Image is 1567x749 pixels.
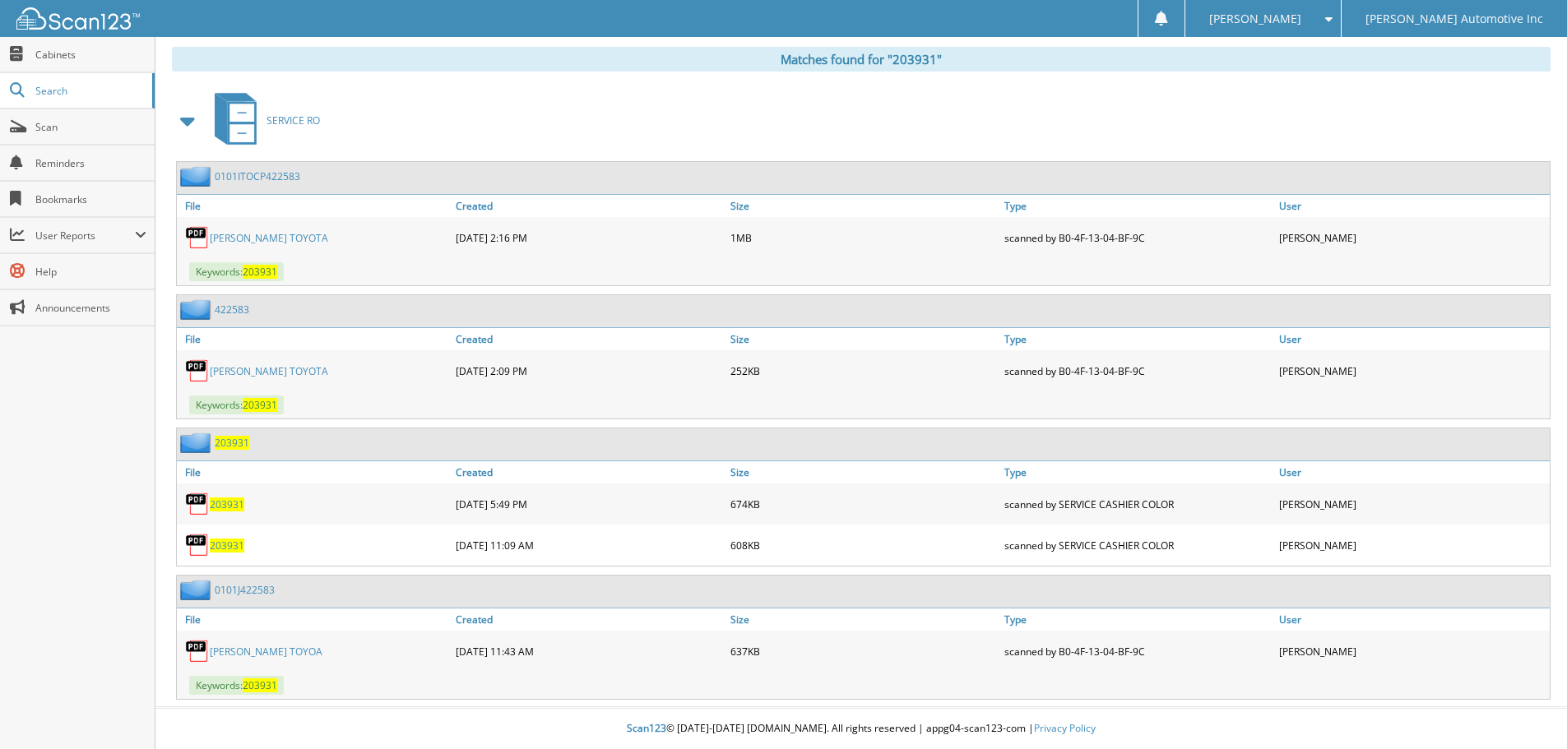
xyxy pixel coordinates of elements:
a: User [1275,461,1550,483]
a: [PERSON_NAME] TOYOTA [210,231,328,245]
span: Bookmarks [35,192,146,206]
a: File [177,608,452,631]
span: User Reports [35,229,135,243]
img: folder2.png [180,580,215,600]
a: File [177,195,452,217]
div: 637KB [726,635,1001,668]
a: Privacy Policy [1034,721,1096,735]
div: scanned by SERVICE CASHIER COLOR [1000,529,1275,562]
a: Created [452,461,726,483]
span: Reminders [35,156,146,170]
a: Created [452,195,726,217]
div: scanned by B0-4F-13-04-BF-9C [1000,221,1275,254]
div: © [DATE]-[DATE] [DOMAIN_NAME]. All rights reserved | appg04-scan123-com | [155,709,1567,749]
div: [PERSON_NAME] [1275,221,1550,254]
a: Size [726,328,1001,350]
div: [DATE] 11:09 AM [452,529,726,562]
span: [PERSON_NAME] Automotive Inc [1365,14,1543,24]
div: 608KB [726,529,1001,562]
div: Matches found for "203931" [172,47,1551,72]
div: [DATE] 5:49 PM [452,488,726,520]
span: 203931 [243,265,277,279]
span: Announcements [35,301,146,315]
a: 0101ITOCP422583 [215,169,300,183]
div: 252KB [726,354,1001,387]
span: SERVICE RO [267,113,320,127]
a: User [1275,608,1550,631]
a: Size [726,195,1001,217]
span: Scan123 [627,721,666,735]
div: scanned by B0-4F-13-04-BF-9C [1000,635,1275,668]
span: 203931 [243,398,277,412]
a: Size [726,461,1001,483]
a: Type [1000,461,1275,483]
div: [PERSON_NAME] [1275,529,1550,562]
a: File [177,328,452,350]
span: Scan [35,120,146,134]
a: Type [1000,328,1275,350]
span: Keywords: [189,395,284,414]
a: User [1275,328,1550,350]
a: 203931 [210,497,244,511]
span: [PERSON_NAME] [1209,14,1301,24]
img: PDF.png [185,492,210,516]
span: 203931 [243,678,277,692]
span: Keywords: [189,262,284,281]
div: [DATE] 2:16 PM [452,221,726,254]
span: Help [35,265,146,279]
a: 203931 [210,539,244,553]
div: 674KB [726,488,1001,520]
a: Size [726,608,1001,631]
iframe: Chat Widget [1485,670,1567,749]
span: Keywords: [189,676,284,695]
div: [DATE] 11:43 AM [452,635,726,668]
img: folder2.png [180,299,215,320]
img: PDF.png [185,533,210,557]
img: PDF.png [185,639,210,663]
div: [PERSON_NAME] [1275,635,1550,668]
a: Type [1000,608,1275,631]
img: PDF.png [185,358,210,383]
a: User [1275,195,1550,217]
a: SERVICE RO [205,88,320,153]
a: File [177,461,452,483]
img: folder2.png [180,166,215,187]
a: [PERSON_NAME] TOYOTA [210,364,328,378]
a: Created [452,328,726,350]
span: Search [35,84,144,98]
a: 203931 [215,436,249,450]
div: scanned by SERVICE CASHIER COLOR [1000,488,1275,520]
a: [PERSON_NAME] TOYOA [210,645,322,659]
a: 422583 [215,303,249,317]
a: 0101J422583 [215,583,275,597]
img: folder2.png [180,432,215,453]
div: scanned by B0-4F-13-04-BF-9C [1000,354,1275,387]
div: [PERSON_NAME] [1275,488,1550,520]
div: 1MB [726,221,1001,254]
div: [DATE] 2:09 PM [452,354,726,387]
a: Created [452,608,726,631]
div: [PERSON_NAME] [1275,354,1550,387]
img: PDF.png [185,225,210,250]
a: Type [1000,195,1275,217]
img: scan123-logo-white.svg [16,7,140,30]
span: Cabinets [35,48,146,62]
